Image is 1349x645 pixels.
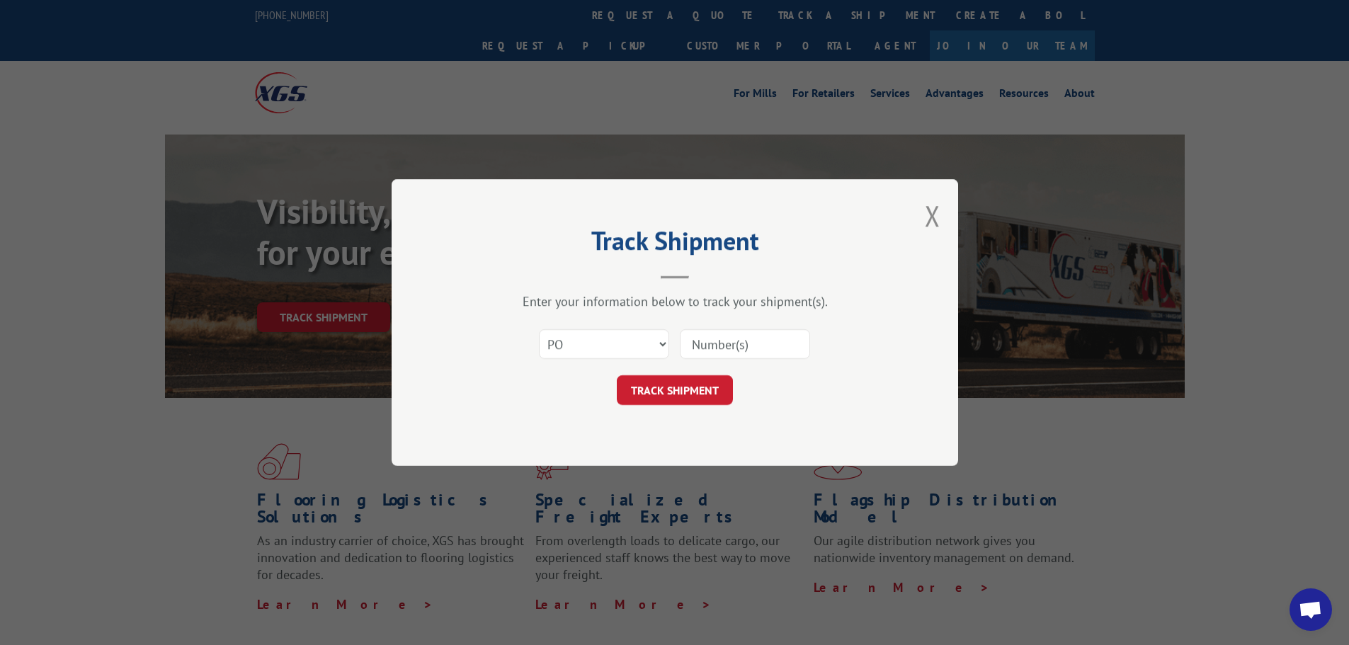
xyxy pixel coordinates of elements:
div: Open chat [1290,588,1332,631]
button: TRACK SHIPMENT [617,375,733,405]
h2: Track Shipment [462,231,887,258]
input: Number(s) [680,329,810,359]
div: Enter your information below to track your shipment(s). [462,293,887,309]
button: Close modal [925,197,940,234]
